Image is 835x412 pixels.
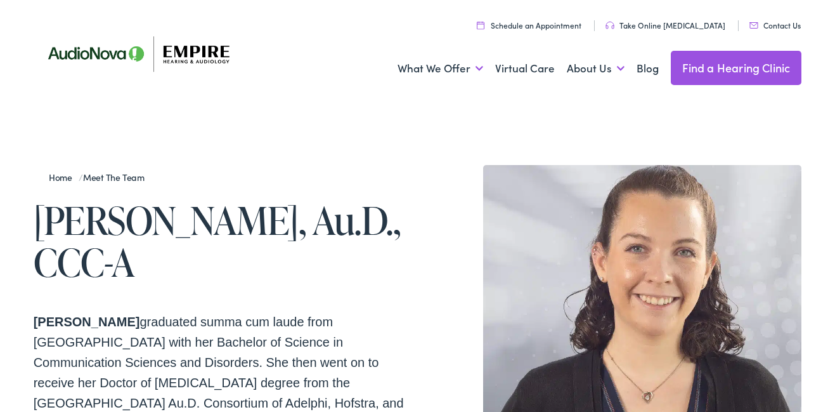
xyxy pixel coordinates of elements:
[477,20,581,30] a: Schedule an Appointment
[83,171,151,183] a: Meet the Team
[567,45,625,92] a: About Us
[34,199,418,283] h1: [PERSON_NAME], Au.D., CCC-A
[49,171,79,183] a: Home
[671,51,802,85] a: Find a Hearing Clinic
[605,20,725,30] a: Take Online [MEDICAL_DATA]
[749,20,801,30] a: Contact Us
[605,22,614,29] img: utility icon
[495,45,555,92] a: Virtual Care
[34,315,140,329] strong: [PERSON_NAME]
[477,21,484,29] img: utility icon
[49,171,151,183] span: /
[398,45,483,92] a: What We Offer
[749,22,758,29] img: utility icon
[637,45,659,92] a: Blog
